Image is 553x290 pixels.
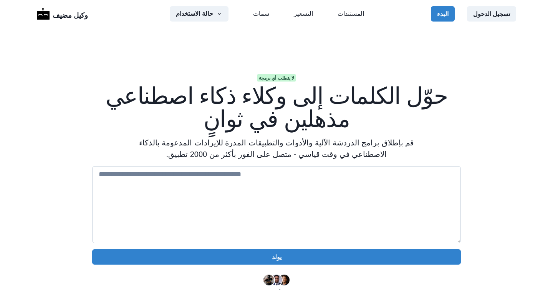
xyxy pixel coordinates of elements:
[106,83,448,132] font: حوّل الكلمات إلى وكلاء ذكاء اصطناعي مذهلين في ثوانٍ
[437,11,449,17] font: البدء
[37,7,88,21] a: الشعاروكيل مضيف
[92,249,461,265] button: يولد
[37,8,50,20] img: الشعار
[338,10,364,17] font: المستندات
[338,9,364,18] a: المستندات
[259,75,294,81] font: لا يتطلب أي برمجة
[473,11,510,17] font: تسجيل الدخول
[253,10,269,17] font: سمات
[253,9,269,18] a: سمات
[263,275,274,285] img: ريان فلورنس
[467,6,516,22] button: تسجيل الدخول
[272,254,281,260] font: يولد
[294,9,313,18] a: التسعير
[170,6,228,22] button: حالة الاستخدام
[53,12,88,19] font: وكيل مضيف
[139,138,414,158] font: قم بإطلاق برامج الدردشة الآلية والأدوات والتطبيقات المدرة للإيرادات المدعومة بالذكاء الاصطناعي في...
[271,275,282,285] img: سيجون أديبايو
[431,6,455,22] button: البدء
[279,275,290,285] img: كينت دودز
[294,10,313,17] font: التسعير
